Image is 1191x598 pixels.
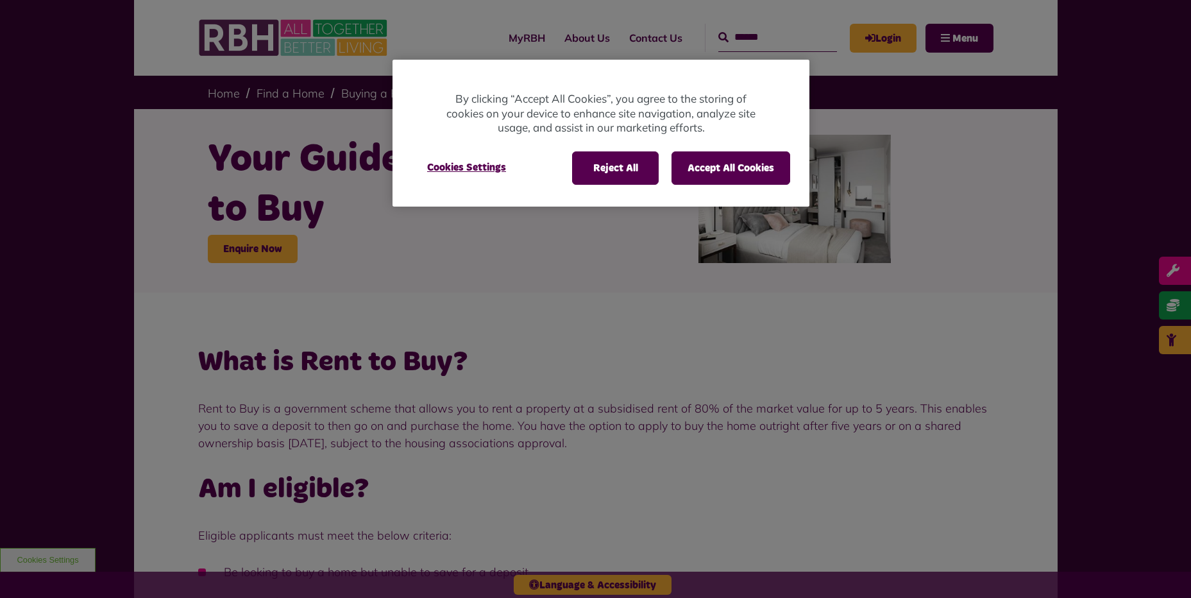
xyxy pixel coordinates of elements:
button: Cookies Settings [412,151,521,184]
button: Reject All [572,151,659,185]
p: By clicking “Accept All Cookies”, you agree to the storing of cookies on your device to enhance s... [444,92,758,135]
div: Privacy [393,60,809,207]
div: Cookie banner [393,60,809,207]
button: Accept All Cookies [672,151,790,185]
